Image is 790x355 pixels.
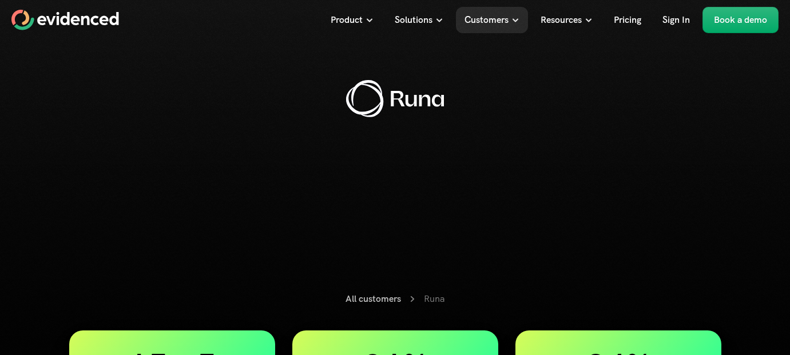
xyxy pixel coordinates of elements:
p: Resources [541,13,582,27]
a: Pricing [605,7,650,33]
p: Runa [424,292,445,306]
p: Learn how Evidenced helped Runa reduce the number of candidates they need to source by over 65% [338,254,452,281]
h1: Case Study [304,177,487,197]
p: Sign In [662,13,690,27]
p: Book a demo [714,13,767,27]
p: Customers [465,13,509,27]
a: Book a demo [702,7,779,33]
p: Product [331,13,363,27]
p: Solutions [395,13,432,27]
a: Sign In [654,7,698,33]
p: Pricing [614,13,641,27]
a: Home [11,10,119,30]
a: All customers [346,293,401,305]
